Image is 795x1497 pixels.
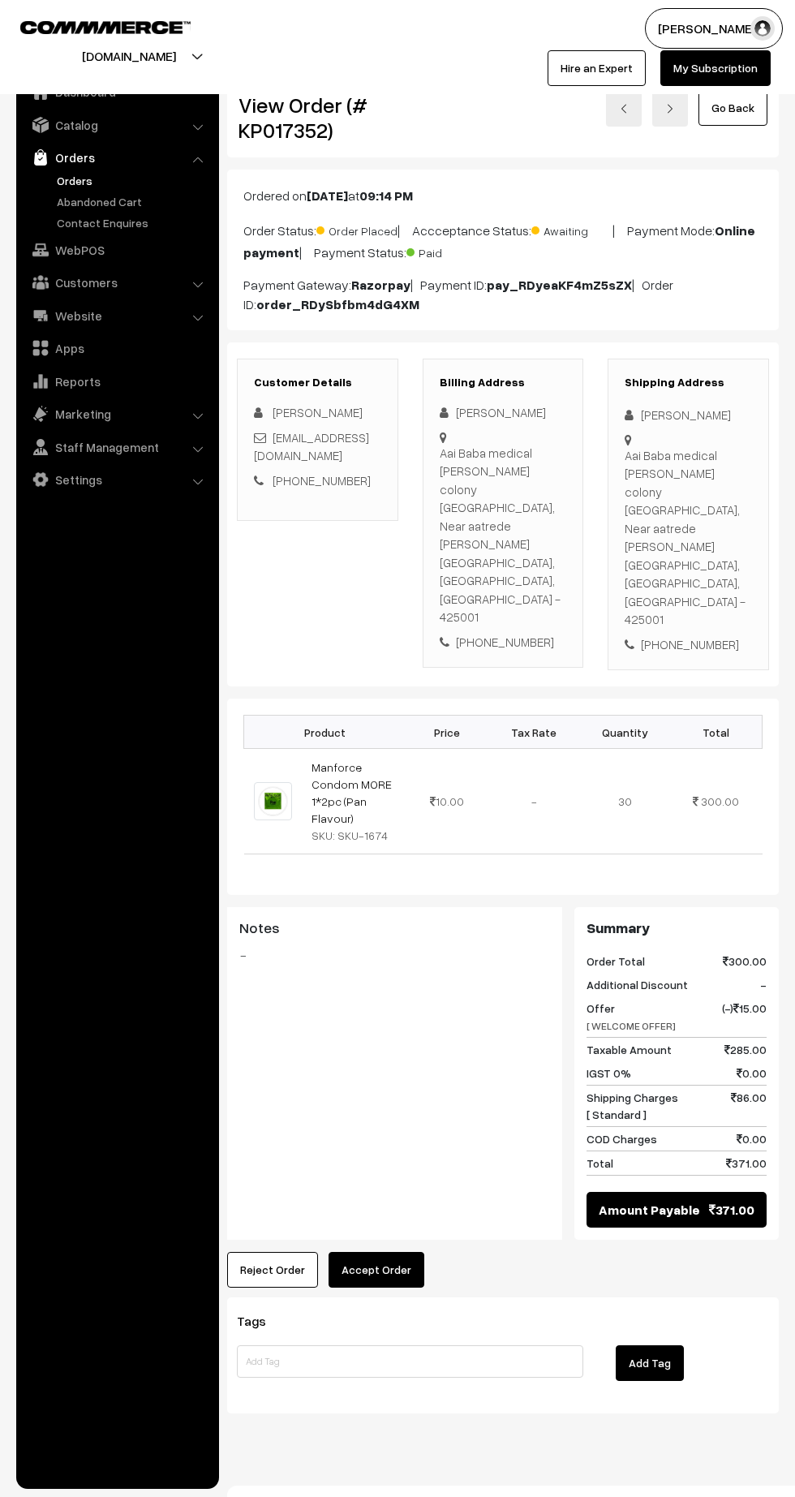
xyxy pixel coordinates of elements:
[20,333,213,363] a: Apps
[440,376,567,389] h3: Billing Address
[20,235,213,265] a: WebPOS
[359,187,413,204] b: 09:14 PM
[724,1041,767,1058] span: 285.00
[587,1020,676,1032] span: [ WELCOME OFFER]
[406,716,488,749] th: Price
[645,8,783,49] button: [PERSON_NAME]
[760,976,767,993] span: -
[587,1041,672,1058] span: Taxable Amount
[531,218,612,239] span: Awaiting
[726,1155,767,1172] span: 371.00
[20,465,213,494] a: Settings
[625,376,752,389] h3: Shipping Address
[273,405,363,419] span: [PERSON_NAME]
[625,406,752,424] div: [PERSON_NAME]
[20,143,213,172] a: Orders
[254,782,292,820] img: MFC PAN.jpeg
[53,214,213,231] a: Contact Enquires
[316,218,397,239] span: Order Placed
[239,945,550,965] blockquote: -
[701,794,739,808] span: 300.00
[312,827,397,844] div: SKU: SKU-1674
[20,16,162,36] a: COMMMERCE
[587,1089,678,1123] span: Shipping Charges [ Standard ]
[587,953,645,970] span: Order Total
[709,1200,754,1220] span: 371.00
[670,716,762,749] th: Total
[238,92,398,143] h2: View Order (# KP017352)
[239,919,550,937] h3: Notes
[616,1345,684,1381] button: Add Tag
[737,1130,767,1147] span: 0.00
[244,716,406,749] th: Product
[440,403,567,422] div: [PERSON_NAME]
[53,172,213,189] a: Orders
[307,187,348,204] b: [DATE]
[737,1065,767,1082] span: 0.00
[53,193,213,210] a: Abandoned Cart
[351,277,410,293] b: Razorpay
[587,1065,631,1082] span: IGST 0%
[256,296,419,312] b: order_RDySbfbm4dG4XM
[20,21,191,33] img: COMMMERCE
[488,749,579,854] td: -
[25,36,233,76] button: [DOMAIN_NAME]
[660,50,771,86] a: My Subscription
[273,473,371,488] a: [PHONE_NUMBER]
[430,794,464,808] span: 10.00
[618,794,632,808] span: 30
[625,635,752,654] div: [PHONE_NUMBER]
[587,919,767,937] h3: Summary
[237,1313,286,1329] span: Tags
[698,90,767,126] a: Go Back
[254,376,381,389] h3: Customer Details
[722,1000,767,1034] span: (-) 15.00
[237,1345,583,1378] input: Add Tag
[312,760,392,825] a: Manforce Condom MORE 1*2pc (Pan Flavour)
[20,301,213,330] a: Website
[548,50,646,86] a: Hire an Expert
[723,953,767,970] span: 300.00
[587,976,688,993] span: Additional Discount
[243,275,763,314] p: Payment Gateway: | Payment ID: | Order ID:
[20,110,213,140] a: Catalog
[625,446,752,629] div: Aai Baba medical [PERSON_NAME] colony [GEOGRAPHIC_DATA], Near aatrede [PERSON_NAME] [GEOGRAPHIC_D...
[243,186,763,205] p: Ordered on at
[579,716,670,749] th: Quantity
[440,633,567,652] div: [PHONE_NUMBER]
[329,1252,424,1288] button: Accept Order
[227,1252,318,1288] button: Reject Order
[587,1000,676,1034] span: Offer
[20,268,213,297] a: Customers
[20,432,213,462] a: Staff Management
[440,444,567,626] div: Aai Baba medical [PERSON_NAME] colony [GEOGRAPHIC_DATA], Near aatrede [PERSON_NAME] [GEOGRAPHIC_D...
[665,104,675,114] img: right-arrow.png
[587,1155,613,1172] span: Total
[750,16,775,41] img: user
[731,1089,767,1123] span: 86.00
[487,277,632,293] b: pay_RDyeaKF4mZ5sZX
[406,240,488,261] span: Paid
[243,218,763,262] p: Order Status: | Accceptance Status: | Payment Mode: | Payment Status:
[587,1130,657,1147] span: COD Charges
[20,399,213,428] a: Marketing
[619,104,629,114] img: left-arrow.png
[488,716,579,749] th: Tax Rate
[254,430,369,463] a: [EMAIL_ADDRESS][DOMAIN_NAME]
[599,1200,700,1220] span: Amount Payable
[20,367,213,396] a: Reports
